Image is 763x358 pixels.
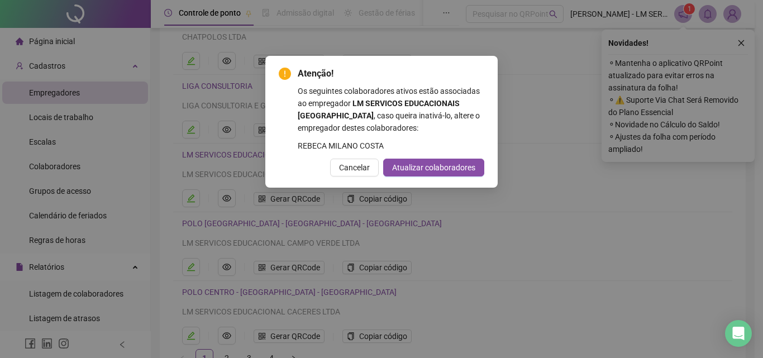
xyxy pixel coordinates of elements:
span: exclamation-circle [279,68,291,80]
span: Atenção! [298,68,333,79]
div: Open Intercom Messenger [725,320,752,347]
button: Cancelar [330,159,379,176]
span: Cancelar [339,161,370,174]
button: Atualizar colaboradores [383,159,484,176]
span: LM SERVICOS EDUCACIONAIS [GEOGRAPHIC_DATA] [298,99,460,120]
div: Os seguintes colaboradores ativos estão associadas ao empregador , caso queira inativá-lo, altere... [298,85,484,152]
span: Atualizar colaboradores [392,161,475,174]
div: REBECA MILANO COSTA [298,140,484,152]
